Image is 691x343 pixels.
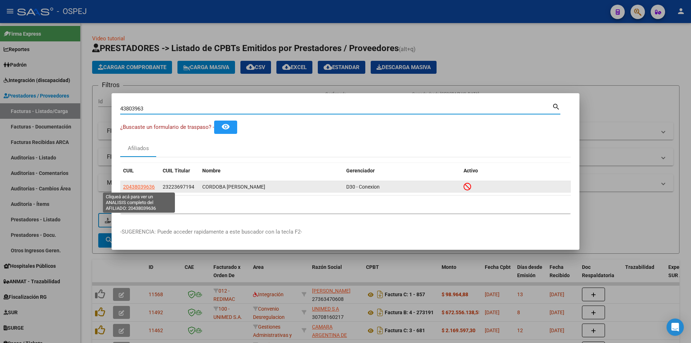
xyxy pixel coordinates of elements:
span: 23223697194 [163,184,194,190]
datatable-header-cell: CUIL [120,163,160,179]
span: D30 - Conexion [346,184,380,190]
datatable-header-cell: Gerenciador [343,163,461,179]
p: -SUGERENCIA: Puede acceder rapidamente a este buscador con la tecla F2- [120,228,571,236]
mat-icon: remove_red_eye [221,122,230,131]
span: 20438039636 [123,184,155,190]
div: CORDOBA [PERSON_NAME] [202,183,340,191]
datatable-header-cell: Activo [461,163,571,179]
div: 1 total [120,195,571,213]
span: CUIL Titular [163,168,190,173]
datatable-header-cell: CUIL Titular [160,163,199,179]
div: Open Intercom Messenger [667,319,684,336]
div: Afiliados [128,144,149,153]
span: Nombre [202,168,221,173]
span: Gerenciador [346,168,375,173]
mat-icon: search [552,102,560,110]
span: CUIL [123,168,134,173]
datatable-header-cell: Nombre [199,163,343,179]
span: ¿Buscaste un formulario de traspaso? - [120,124,214,130]
span: Activo [464,168,478,173]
